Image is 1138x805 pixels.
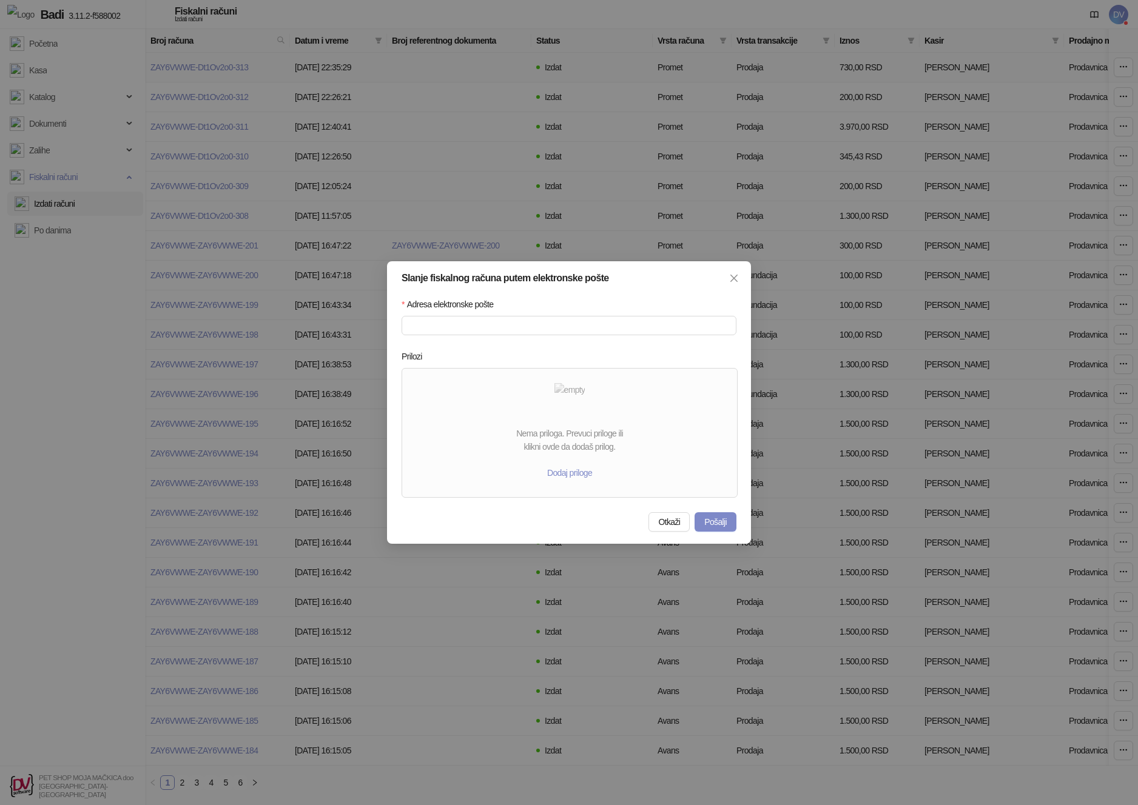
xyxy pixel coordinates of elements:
[554,383,585,396] img: empty
[729,273,739,283] span: close
[695,512,736,532] button: Pošalji
[648,512,690,532] button: Otkaži
[724,269,744,288] button: Close
[402,350,430,363] label: Prilozi
[402,273,736,283] div: Slanje fiskalnog računa putem elektronske pošte
[537,463,602,483] button: Dodaj priloge
[402,298,502,311] label: Adresa elektronske pošte
[407,427,732,453] div: Nema priloga. Prevuci priloge ili klikni ovde da dodaš prilog.
[724,273,744,283] span: Zatvori
[402,316,736,335] input: Adresa elektronske pošte
[407,373,732,492] span: emptyNema priloga. Prevuci priloge iliklikni ovde da dodaš prilog.Dodaj priloge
